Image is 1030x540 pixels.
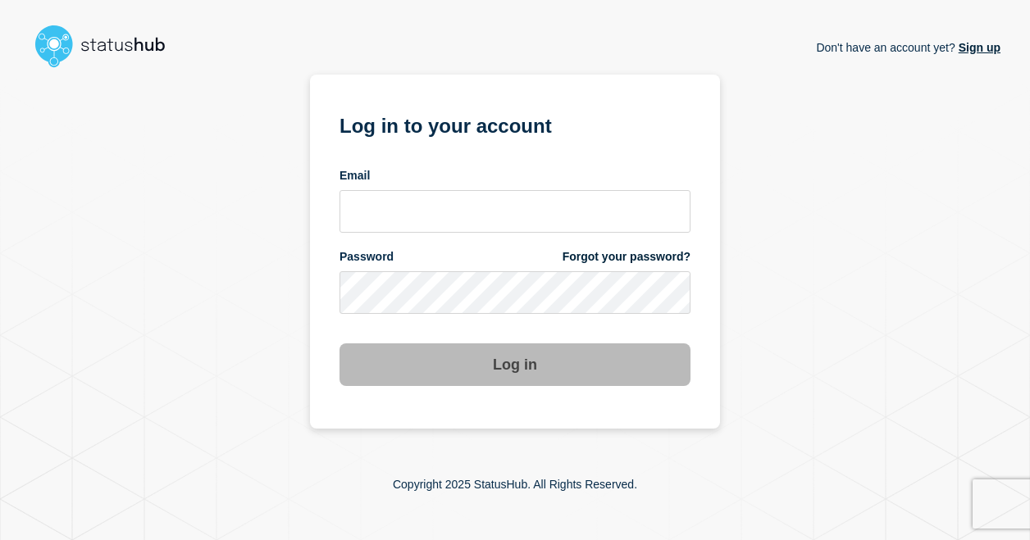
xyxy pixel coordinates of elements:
[563,249,690,265] a: Forgot your password?
[340,168,370,184] span: Email
[340,343,690,386] button: Log in
[816,28,1000,67] p: Don't have an account yet?
[30,20,185,72] img: StatusHub logo
[340,190,690,233] input: email input
[955,41,1000,54] a: Sign up
[393,478,637,491] p: Copyright 2025 StatusHub. All Rights Reserved.
[340,249,394,265] span: Password
[340,271,690,314] input: password input
[340,109,690,139] h1: Log in to your account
